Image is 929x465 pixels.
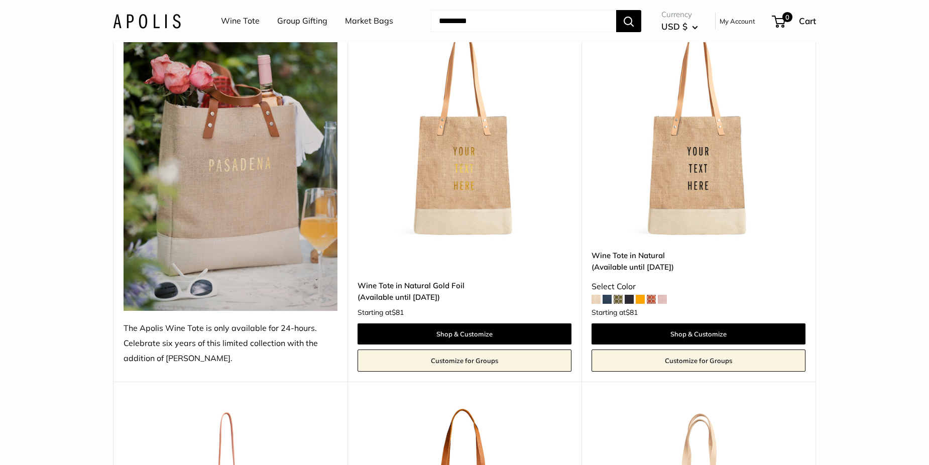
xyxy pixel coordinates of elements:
[592,26,805,240] img: Wine Tote in Natural
[345,14,393,29] a: Market Bags
[358,350,571,372] a: Customize for Groups
[8,427,107,457] iframe: Sign Up via Text for Offers
[277,14,327,29] a: Group Gifting
[661,21,687,32] span: USD $
[358,309,404,316] span: Starting at
[616,10,641,32] button: Search
[358,323,571,344] a: Shop & Customize
[592,309,638,316] span: Starting at
[782,12,792,22] span: 0
[392,308,404,317] span: $81
[720,15,755,27] a: My Account
[626,308,638,317] span: $81
[592,350,805,372] a: Customize for Groups
[661,19,698,35] button: USD $
[773,13,816,29] a: 0 Cart
[431,10,616,32] input: Search...
[592,279,805,294] div: Select Color
[358,26,571,240] img: Wine Tote in Natural Gold Foil
[358,280,571,303] a: Wine Tote in Natural Gold Foil(Available until [DATE])
[124,26,337,311] img: The Apolis Wine Tote is only available for 24-hours. Celebrate six years of this limited collecti...
[221,14,260,29] a: Wine Tote
[358,26,571,240] a: Wine Tote in Natural Gold Foildescription_Inner compartments perfect for wine bottles, yoga mats,...
[592,250,805,273] a: Wine Tote in Natural(Available until [DATE])
[592,26,805,240] a: Wine Tote in NaturalWine Tote in Natural
[113,14,181,28] img: Apolis
[592,323,805,344] a: Shop & Customize
[124,321,337,366] div: The Apolis Wine Tote is only available for 24-hours. Celebrate six years of this limited collecti...
[661,8,698,22] span: Currency
[799,16,816,26] span: Cart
